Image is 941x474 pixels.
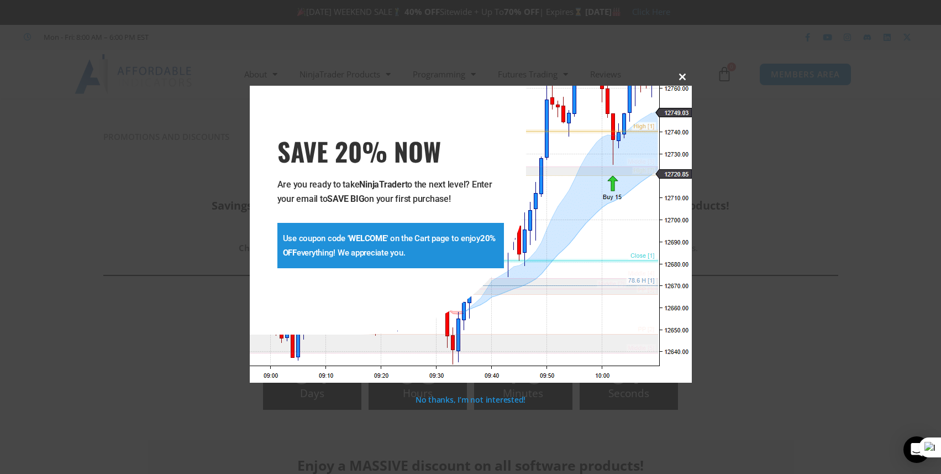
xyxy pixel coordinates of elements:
[416,394,525,405] a: No thanks, I’m not interested!
[277,136,504,166] span: SAVE 20% NOW
[283,231,498,260] p: Use coupon code ' ' on the Cart page to enjoy everything! We appreciate you.
[903,436,930,463] div: Open Intercom Messenger
[277,178,504,206] p: Are you ready to take to the next level? Enter your email to on your first purchase!
[359,179,404,190] strong: NinjaTrader
[327,194,364,204] strong: SAVE BIG
[349,233,386,243] strong: WELCOME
